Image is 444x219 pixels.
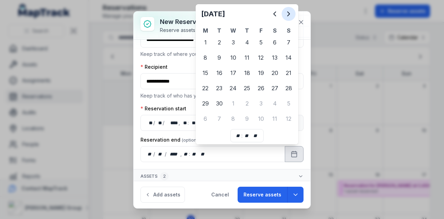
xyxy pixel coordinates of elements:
label: Reservation end [140,136,201,143]
div: 14 [282,51,296,65]
div: 2 [240,96,254,110]
div: minute, [191,151,198,158]
div: 6 [198,112,212,126]
div: 6 [268,35,282,49]
div: 15 [198,66,212,80]
span: Assets [140,172,169,180]
div: 4 [268,96,282,110]
th: T [240,26,254,35]
div: : [188,119,189,126]
div: hour, [182,151,189,158]
div: 23 [212,81,226,95]
div: Wednesday 8 October 2025 [226,112,240,126]
div: Saturday 13 September 2025 [268,51,282,65]
div: 9 [212,51,226,65]
p: Keep track of who has your assets. [140,92,304,100]
div: 3 [254,96,268,110]
div: 1 [226,96,240,110]
div: Thursday 9 October 2025 [240,112,254,126]
div: year, [167,151,180,158]
div: 1 [198,35,212,49]
div: Saturday 6 September 2025 [268,35,282,49]
div: Thursday 18 September 2025 [240,66,254,80]
div: Thursday 2 October 2025 [240,96,254,110]
div: 7 [212,112,226,126]
th: M [198,26,212,35]
div: 29 [198,96,212,110]
div: am/pm, [199,151,207,158]
table: September 2025 [198,26,296,126]
h2: [DATE] [201,9,268,19]
div: 20 [268,66,282,80]
div: / [163,119,165,126]
div: 8 [226,112,240,126]
div: Monday 29 September 2025 [198,96,212,110]
div: Saturday 11 October 2025 [268,112,282,126]
th: S [282,26,296,35]
div: 13 [268,51,282,65]
th: F [254,26,268,35]
div: 5 [282,96,296,110]
div: 21 [282,66,296,80]
p: Keep track of where your assets are located. [140,50,304,58]
div: : [189,151,191,158]
div: 22 [198,81,212,95]
div: Monday 8 September 2025 [198,51,212,65]
div: month, [156,119,163,126]
label: Recipient [140,64,168,70]
div: Wednesday 24 September 2025 [226,81,240,95]
div: Thursday 25 September 2025 [240,81,254,95]
div: / [153,151,156,158]
div: Reserve assets for a person or location. [160,27,252,34]
div: month, [156,151,165,158]
div: year, [165,119,178,126]
div: Sunday 21 September 2025 [282,66,296,80]
div: Sunday 5 October 2025 [282,96,296,110]
div: , [179,119,181,126]
div: 2 [160,172,169,180]
div: 27 [268,81,282,95]
div: 10 [254,112,268,126]
div: 8 [198,51,212,65]
div: 28 [282,81,296,95]
div: Sunday 12 October 2025 [282,112,296,126]
input: :rdo:-form-item-label [140,73,304,89]
div: , [180,151,182,158]
button: Cancel [205,187,235,203]
div: Friday 12 September 2025 [254,51,268,65]
div: 12 [254,51,268,65]
div: Saturday 20 September 2025 [268,66,282,80]
div: day, [146,119,153,126]
div: Saturday 27 September 2025 [268,81,282,95]
div: 10 [226,51,240,65]
div: Tuesday 2 September 2025 [212,35,226,49]
div: am/pm, [251,132,259,139]
div: 5 [254,35,268,49]
div: hour, [181,119,188,126]
button: Add assets [140,187,185,203]
div: Friday 3 October 2025 [254,96,268,110]
div: 3 [226,35,240,49]
th: W [226,26,240,35]
div: / [165,151,167,158]
div: Saturday 4 October 2025 [268,96,282,110]
h3: New reservation [160,17,252,27]
div: minute, [243,132,250,139]
div: 11 [240,51,254,65]
div: Monday 1 September 2025 [198,35,212,49]
div: Friday 19 September 2025 [254,66,268,80]
div: minute, [189,119,196,126]
th: S [268,26,282,35]
div: Wednesday 10 September 2025 [226,51,240,65]
div: Monday 6 October 2025 [198,112,212,126]
div: 16 [212,66,226,80]
div: 9 [240,112,254,126]
div: Friday 5 September 2025 [254,35,268,49]
label: Reservation start [140,105,186,112]
div: 24 [226,81,240,95]
div: 11 [268,112,282,126]
div: hour, [235,132,242,139]
div: 17 [226,66,240,80]
div: September 2025 [198,7,296,126]
div: 4 [240,35,254,49]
